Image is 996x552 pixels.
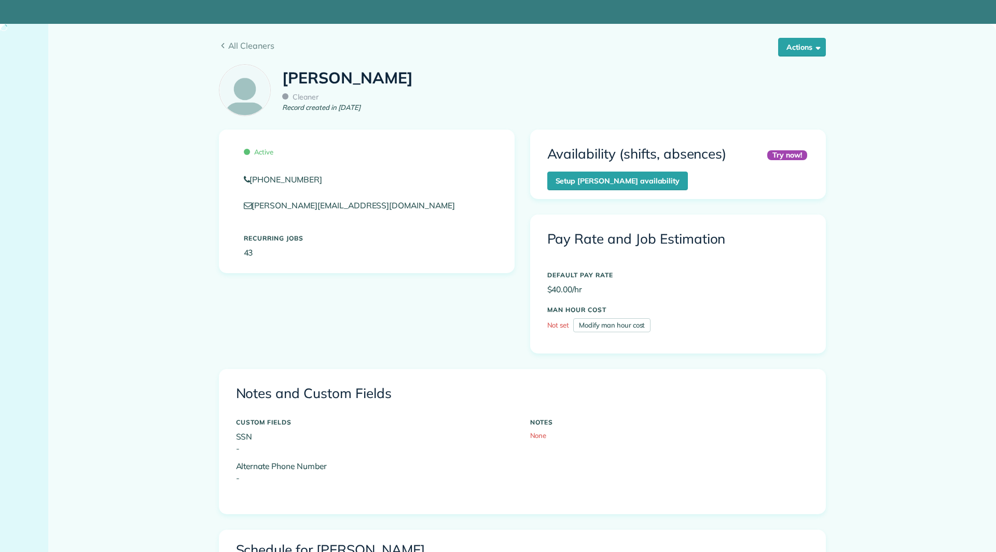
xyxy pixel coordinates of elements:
[547,147,727,162] h3: Availability (shifts, absences)
[236,386,809,401] h3: Notes and Custom Fields
[244,200,465,210] a: [PERSON_NAME][EMAIL_ADDRESS][DOMAIN_NAME]
[244,235,490,242] h5: Recurring Jobs
[547,232,809,247] h3: Pay Rate and Job Estimation
[530,419,809,426] h5: NOTES
[282,92,319,102] span: Cleaner
[547,272,809,278] h5: DEFAULT PAY RATE
[236,431,515,455] p: SSN -
[244,174,490,186] a: [PHONE_NUMBER]
[573,318,651,333] a: Modify man hour cost
[244,148,274,156] span: Active
[236,460,515,485] p: Alternate Phone Number -
[767,150,807,160] div: Try now!
[219,39,826,52] a: All Cleaners
[282,103,360,113] em: Record created in [DATE]
[219,65,270,116] img: employee_icon-c2f8239691d896a72cdd9dc41cfb7b06f9d69bdd837a2ad469be8ff06ab05b5f.png
[530,431,547,440] span: None
[547,306,809,313] h5: MAN HOUR COST
[282,69,413,87] h1: [PERSON_NAME]
[228,39,826,52] span: All Cleaners
[244,247,490,259] p: 43
[778,38,826,56] button: Actions
[547,321,570,329] span: Not set
[547,284,809,295] p: $40.00/hr
[236,419,515,426] h5: CUSTOM FIELDS
[547,172,688,190] a: Setup [PERSON_NAME] availability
